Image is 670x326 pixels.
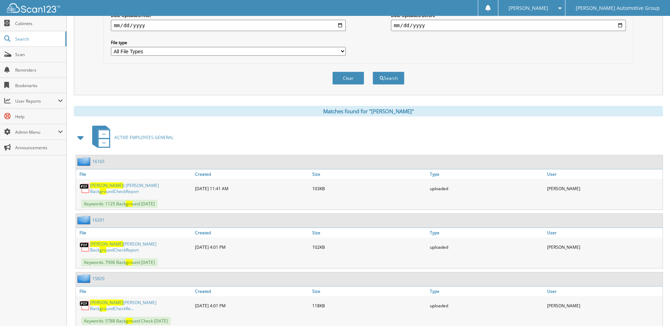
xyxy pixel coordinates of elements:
div: 118KB [310,298,428,313]
a: 16165 [92,158,105,164]
a: User [545,286,663,296]
div: Matches found for "[PERSON_NAME]" [74,106,663,116]
a: File [76,169,193,179]
div: uploaded [428,239,545,255]
a: 16291 [92,217,105,223]
button: Clear [332,72,364,85]
span: gro [100,247,106,253]
span: [PERSON_NAME] Automotive Group [576,6,660,10]
span: gro [126,201,132,207]
input: end [391,20,626,31]
span: [PERSON_NAME] [90,300,123,306]
a: Type [428,286,545,296]
input: start [111,20,346,31]
a: File [76,228,193,237]
button: Search [373,72,404,85]
div: [PERSON_NAME] [545,181,663,196]
span: gro [126,318,132,324]
span: [PERSON_NAME] [90,241,123,247]
a: Size [310,228,428,237]
a: User [545,228,663,237]
div: [PERSON_NAME] [545,298,663,313]
a: [PERSON_NAME][PERSON_NAME] BackgroundCheckReport [90,241,191,253]
iframe: Chat Widget [635,292,670,326]
a: File [76,286,193,296]
span: Keywords: 1125 Back und [DATE] [81,200,158,208]
span: Search [15,36,62,42]
a: Type [428,228,545,237]
span: Keywords: 7996 Back und [DATE] [81,258,158,266]
img: scan123-logo-white.svg [7,3,60,13]
span: User Reports [15,98,58,104]
label: File type [111,40,346,46]
a: Created [193,286,310,296]
img: PDF.png [79,242,90,252]
div: uploaded [428,298,545,313]
span: Bookmarks [15,83,63,89]
a: ACTIVE EMPLOYEES GENERAL [88,123,173,151]
div: [PERSON_NAME] [545,239,663,255]
a: 15829 [92,276,105,282]
a: User [545,169,663,179]
a: [PERSON_NAME]t [PERSON_NAME] BackgroundCheckReport [90,182,191,194]
span: gro [126,259,132,265]
span: Admin Menu [15,129,58,135]
a: [PERSON_NAME][PERSON_NAME] BackgroundCheckRe... [90,300,191,312]
img: PDF.png [79,183,90,194]
a: Size [310,169,428,179]
div: [DATE] 11:41 AM [193,181,310,196]
img: PDF.png [79,300,90,311]
span: Scan [15,52,63,58]
img: folder2.png [77,274,92,283]
span: Keywords: 5788 Back und Check [DATE] [81,317,171,325]
span: Help [15,114,63,120]
a: Created [193,169,310,179]
span: Reminders [15,67,63,73]
img: folder2.png [77,216,92,224]
span: gro [100,188,106,194]
a: Type [428,169,545,179]
div: 102KB [310,239,428,255]
div: 103KB [310,181,428,196]
a: Size [310,286,428,296]
img: folder2.png [77,157,92,166]
a: Created [193,228,310,237]
div: uploaded [428,181,545,196]
span: [PERSON_NAME] [90,182,123,188]
div: [DATE] 4:01 PM [193,298,310,313]
span: [PERSON_NAME] [509,6,548,10]
span: ACTIVE EMPLOYEES GENERAL [114,134,173,140]
span: Announcements [15,145,63,151]
span: gro [100,306,106,312]
div: [DATE] 4:01 PM [193,239,310,255]
span: Cabinets [15,20,63,26]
